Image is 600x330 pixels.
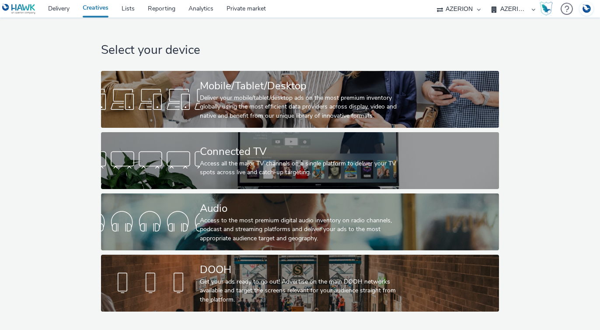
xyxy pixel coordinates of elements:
div: Deliver your mobile/tablet/desktop ads on the most premium inventory globally using the most effi... [200,94,397,120]
h1: Select your device [101,42,499,59]
img: Account DE [580,2,593,16]
div: DOOH [200,262,397,277]
a: Connected TVAccess all the major TV channels on a single platform to deliver your TV spots across... [101,132,499,189]
div: Access all the major TV channels on a single platform to deliver your TV spots across live and ca... [200,159,397,177]
div: Connected TV [200,144,397,159]
div: Access to the most premium digital audio inventory on radio channels, podcast and streaming platf... [200,216,397,243]
a: Mobile/Tablet/DesktopDeliver your mobile/tablet/desktop ads on the most premium inventory globall... [101,71,499,128]
div: Audio [200,201,397,216]
div: Mobile/Tablet/Desktop [200,78,397,94]
a: Hawk Academy [540,2,556,16]
img: Hawk Academy [540,2,553,16]
div: Get your ads ready to go out! Advertise on the main DOOH networks available and target the screen... [200,277,397,304]
img: undefined Logo [2,4,36,14]
a: AudioAccess to the most premium digital audio inventory on radio channels, podcast and streaming ... [101,193,499,250]
a: DOOHGet your ads ready to go out! Advertise on the main DOOH networks available and target the sc... [101,255,499,312]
